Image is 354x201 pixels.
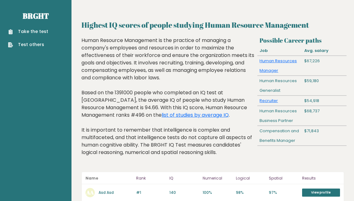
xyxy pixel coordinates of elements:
[85,175,98,181] b: Name
[203,190,232,195] p: 100%
[257,76,302,96] div: Human Resources Generalist
[302,106,346,126] div: $68,737
[162,111,229,119] a: list of studies by average IQ
[81,19,344,30] h2: Highest IQ scores of people studying Human Resource Management
[302,56,346,76] div: $67,226
[302,189,340,197] a: View profile
[302,76,346,96] div: $59,180
[260,58,297,73] a: Human Resources Manager
[8,41,48,48] a: Test others
[203,175,232,182] p: Numerical
[8,28,48,35] a: Take the test
[257,126,302,146] div: Compensation and Benefits Manager
[169,190,199,195] p: 140
[236,190,265,195] p: 98%
[257,46,302,56] div: Job
[260,98,278,104] a: Recruiter
[136,175,166,182] p: Rank
[236,175,265,182] p: Logical
[269,175,298,182] p: Spatial
[86,189,94,196] text: AA
[136,190,166,195] p: #1
[269,190,298,195] p: 97%
[302,126,346,146] div: $71,843
[99,190,114,195] a: Asd Asd
[169,175,199,182] p: IQ
[302,96,346,106] div: $54,918
[260,37,344,44] h3: Possible Career paths
[81,37,255,166] div: Human Resource Management is the practice of managing a company's employees and resources in orde...
[302,46,346,56] div: Avg. salary
[257,106,302,126] div: Human Resources Business Partner
[302,175,340,182] p: Results
[23,11,49,21] a: Brght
